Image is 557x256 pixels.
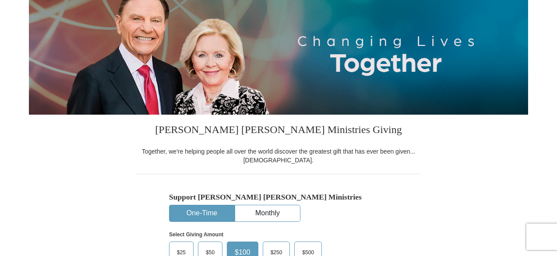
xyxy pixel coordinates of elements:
[235,205,300,221] button: Monthly
[169,231,223,238] strong: Select Giving Amount
[136,147,421,165] div: Together, we're helping people all over the world discover the greatest gift that has ever been g...
[169,205,234,221] button: One-Time
[136,115,421,147] h3: [PERSON_NAME] [PERSON_NAME] Ministries Giving
[169,193,388,202] h5: Support [PERSON_NAME] [PERSON_NAME] Ministries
